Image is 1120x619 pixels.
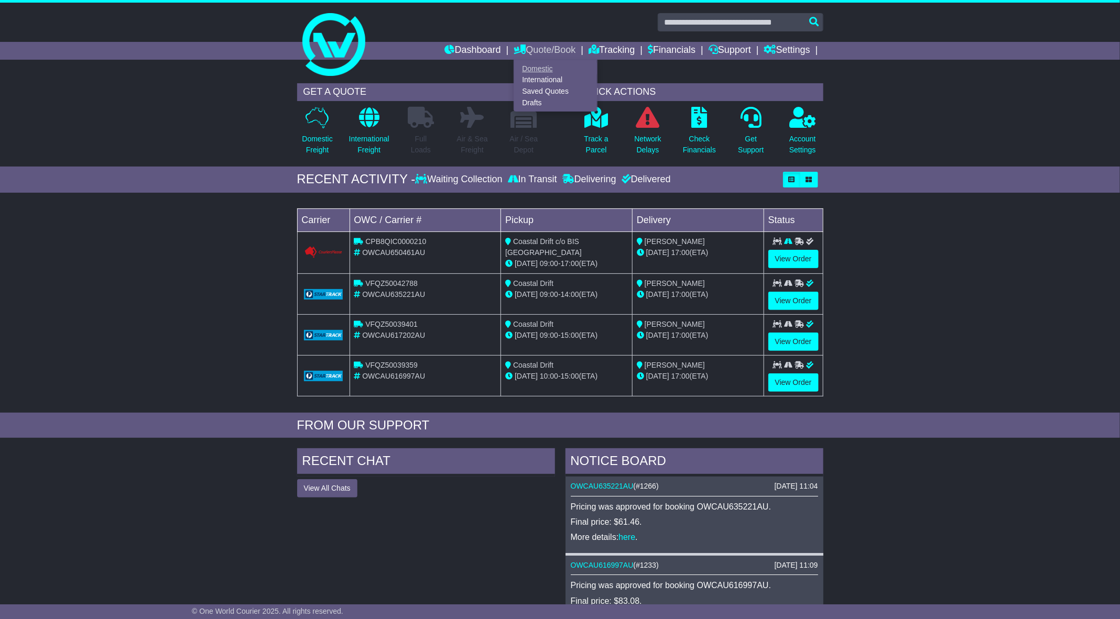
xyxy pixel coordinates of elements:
[636,561,656,569] span: #1233
[632,208,764,231] td: Delivery
[636,482,656,490] span: #1266
[505,258,628,269] div: - (ETA)
[365,279,418,288] span: VFQZ50042788
[297,479,357,498] button: View All Chats
[540,331,558,339] span: 09:00
[362,290,425,299] span: OWCAU635221AU
[709,42,751,60] a: Support
[671,248,690,257] span: 17:00
[514,86,597,97] a: Saved Quotes
[648,42,695,60] a: Financials
[671,331,690,339] span: 17:00
[637,247,759,258] div: (ETA)
[571,580,818,590] p: Pricing was approved for booking OWCAU616997AU.
[619,174,671,185] div: Delivered
[513,279,553,288] span: Coastal Drift
[682,106,716,161] a: CheckFinancials
[737,106,764,161] a: GetSupport
[510,134,538,156] p: Air / Sea Depot
[514,60,597,112] div: Quote/Book
[618,533,635,541] a: here
[445,42,501,60] a: Dashboard
[683,134,716,156] p: Check Financials
[505,330,628,341] div: - (ETA)
[768,333,819,351] a: View Order
[589,42,635,60] a: Tracking
[671,372,690,380] span: 17:00
[637,289,759,300] div: (ETA)
[645,320,705,328] span: [PERSON_NAME]
[768,373,819,392] a: View Order
[571,482,634,490] a: OWCAU635221AU
[515,372,538,380] span: [DATE]
[349,134,389,156] p: International Freight
[561,331,579,339] span: 15:00
[540,290,558,299] span: 09:00
[789,134,816,156] p: Account Settings
[501,208,633,231] td: Pickup
[646,248,669,257] span: [DATE]
[515,331,538,339] span: [DATE]
[646,331,669,339] span: [DATE]
[576,83,823,101] div: QUICK ACTIONS
[645,279,705,288] span: [PERSON_NAME]
[349,106,390,161] a: InternationalFreight
[738,134,764,156] p: Get Support
[362,331,425,339] span: OWCAU617202AU
[515,290,538,299] span: [DATE]
[505,371,628,382] div: - (ETA)
[571,561,634,569] a: OWCAU616997AU
[362,248,425,257] span: OWCAU650461AU
[645,237,705,246] span: [PERSON_NAME]
[571,517,818,527] p: Final price: $61.46.
[634,106,661,161] a: NetworkDelays
[571,532,818,542] p: More details: .
[514,97,597,108] a: Drafts
[637,371,759,382] div: (ETA)
[304,246,343,259] img: GetCarrierServiceLogo
[646,290,669,299] span: [DATE]
[415,174,505,185] div: Waiting Collection
[365,320,418,328] span: VFQZ50039401
[297,448,555,477] div: RECENT CHAT
[540,372,558,380] span: 10:00
[304,371,343,381] img: GetCarrierServiceLogo
[584,134,608,156] p: Track a Parcel
[540,259,558,268] span: 09:00
[634,134,661,156] p: Network Delays
[297,418,823,433] div: FROM OUR SUPPORT
[297,172,416,187] div: RECENT ACTIVITY -
[561,290,579,299] span: 14:00
[514,63,597,74] a: Domestic
[365,361,418,369] span: VFQZ50039359
[774,561,818,570] div: [DATE] 11:09
[764,42,810,60] a: Settings
[301,106,333,161] a: DomesticFreight
[671,290,690,299] span: 17:00
[513,320,553,328] span: Coastal Drift
[764,208,823,231] td: Status
[560,174,619,185] div: Delivering
[584,106,609,161] a: Track aParcel
[645,361,705,369] span: [PERSON_NAME]
[768,250,819,268] a: View Order
[192,607,343,615] span: © One World Courier 2025. All rights reserved.
[561,372,579,380] span: 15:00
[646,372,669,380] span: [DATE]
[789,106,817,161] a: AccountSettings
[571,596,818,606] p: Final price: $83.08.
[457,134,488,156] p: Air & Sea Freight
[505,237,582,257] span: Coastal Drift c/o BIS [GEOGRAPHIC_DATA]
[514,74,597,86] a: International
[408,134,434,156] p: Full Loads
[637,330,759,341] div: (ETA)
[561,259,579,268] span: 17:00
[566,448,823,477] div: NOTICE BOARD
[297,83,545,101] div: GET A QUOTE
[571,482,818,491] div: ( )
[350,208,501,231] td: OWC / Carrier #
[362,372,425,380] span: OWCAU616997AU
[768,292,819,310] a: View Order
[515,259,538,268] span: [DATE]
[505,174,560,185] div: In Transit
